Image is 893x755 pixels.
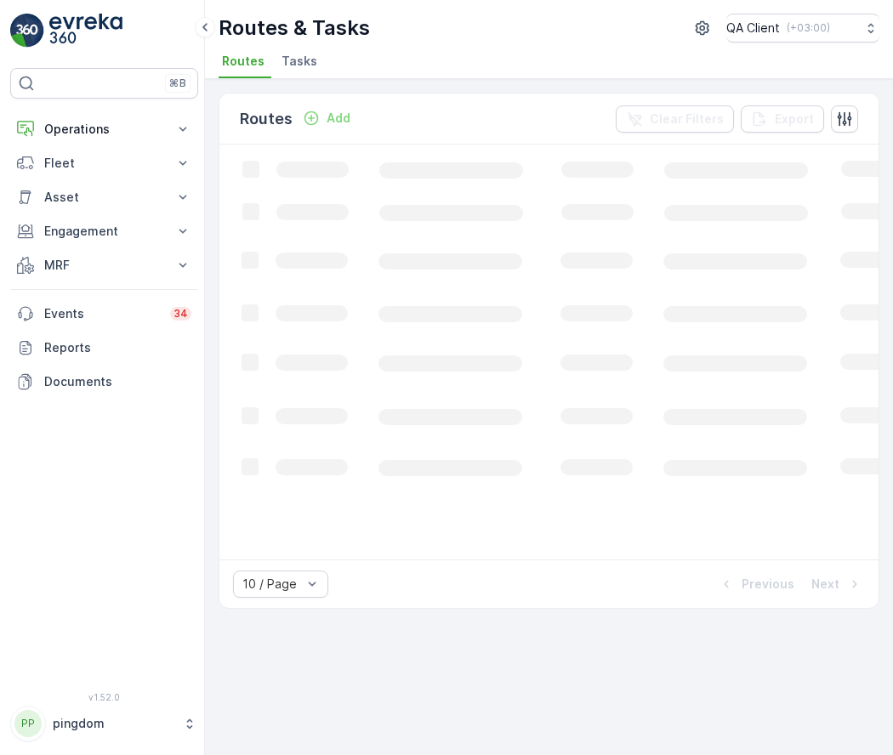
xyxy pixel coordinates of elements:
p: Documents [44,373,191,390]
p: Clear Filters [650,111,724,128]
p: Reports [44,339,191,356]
img: logo_light-DOdMpM7g.png [49,14,122,48]
div: PP [14,710,42,737]
p: Routes [240,107,293,131]
p: Engagement [44,223,164,240]
p: Routes & Tasks [219,14,370,42]
span: v 1.52.0 [10,692,198,702]
button: Previous [716,574,796,594]
button: Next [810,574,865,594]
button: Clear Filters [616,105,734,133]
button: Operations [10,112,198,146]
button: PPpingdom [10,706,198,741]
p: 34 [173,307,188,321]
img: logo [10,14,44,48]
button: Fleet [10,146,198,180]
a: Events34 [10,297,198,331]
p: QA Client [726,20,780,37]
p: Operations [44,121,164,138]
p: Previous [742,576,794,593]
p: pingdom [53,715,174,732]
p: Add [327,110,350,127]
a: Documents [10,365,198,399]
button: Engagement [10,214,198,248]
p: Next [811,576,839,593]
p: Export [775,111,814,128]
button: QA Client(+03:00) [726,14,879,43]
p: Asset [44,189,164,206]
button: Asset [10,180,198,214]
span: Tasks [282,53,317,70]
p: Fleet [44,155,164,172]
button: Export [741,105,824,133]
a: Reports [10,331,198,365]
p: ( +03:00 ) [787,21,830,35]
button: MRF [10,248,198,282]
button: Add [296,108,357,128]
p: Events [44,305,160,322]
p: ⌘B [169,77,186,90]
span: Routes [222,53,264,70]
p: MRF [44,257,164,274]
